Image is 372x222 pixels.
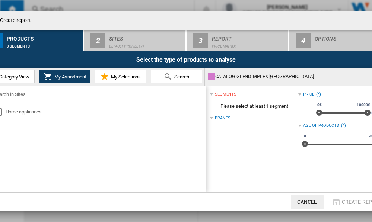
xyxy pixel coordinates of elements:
[215,115,230,121] div: Brands
[356,102,371,108] span: 10000£
[187,30,289,51] button: 3 Report Price Matrix
[109,33,182,41] div: Sites
[316,102,323,108] span: 0£
[53,74,86,80] span: My Assortment
[296,33,311,48] div: 4
[109,41,182,48] div: Default profile (7)
[193,33,208,48] div: 3
[6,108,205,116] div: Home appliances
[212,41,285,48] div: Price Matrix
[172,74,189,80] span: Search
[291,195,324,209] button: Cancel
[303,133,307,139] span: 0
[215,91,236,97] div: segments
[109,74,141,80] span: My Selections
[151,70,202,83] button: Search
[90,33,105,48] div: 2
[84,30,186,51] button: 2 Sites Default profile (7)
[95,70,146,83] button: My Selections
[7,33,80,41] div: Products
[303,123,339,129] div: Age of products
[212,33,285,41] div: Report
[210,99,298,113] span: Please select at least 1 segment
[7,41,80,48] div: 0 segments
[39,70,90,83] button: My Assortment
[303,91,314,97] div: Price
